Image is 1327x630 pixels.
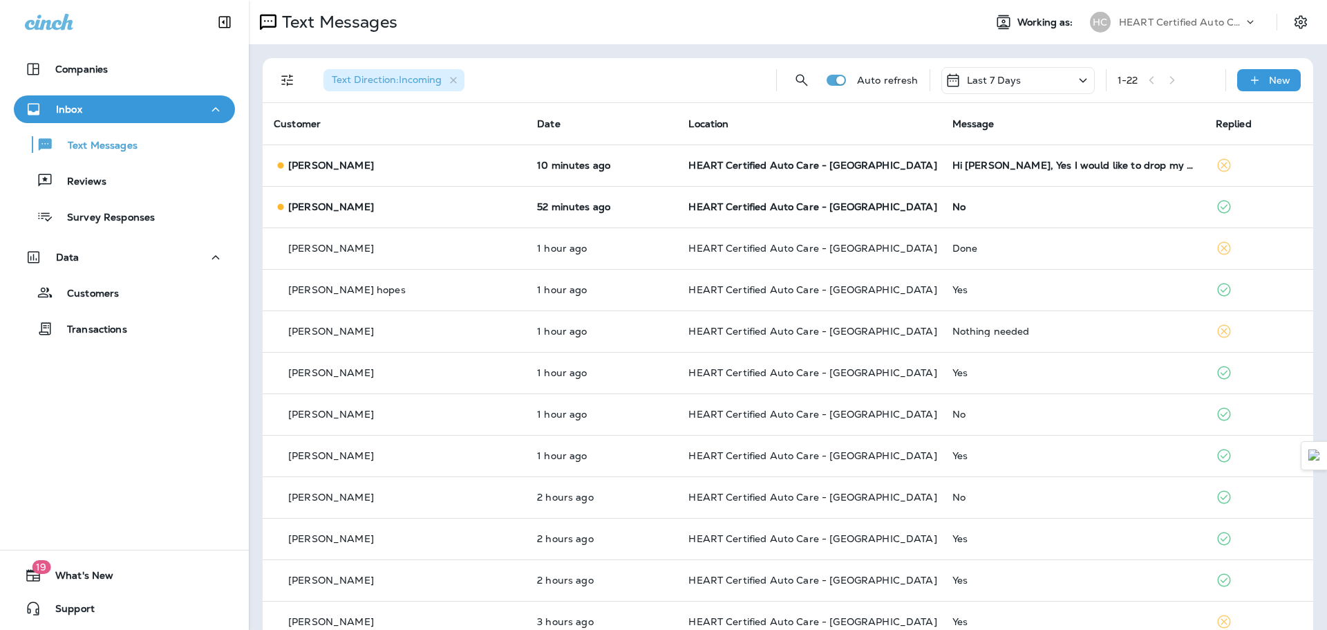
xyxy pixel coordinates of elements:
[205,8,244,36] button: Collapse Sidebar
[537,284,666,295] p: Oct 13, 2025 09:29 AM
[1118,75,1138,86] div: 1 - 22
[952,409,1194,420] div: No
[1288,10,1313,35] button: Settings
[952,118,995,130] span: Message
[537,450,666,461] p: Oct 13, 2025 09:17 AM
[288,450,374,461] p: [PERSON_NAME]
[952,575,1194,586] div: Yes
[54,140,138,153] p: Text Messages
[1017,17,1076,28] span: Working as:
[537,201,666,212] p: Oct 13, 2025 10:20 AM
[1216,118,1252,130] span: Replied
[56,252,79,263] p: Data
[537,616,666,627] p: Oct 13, 2025 08:12 AM
[288,201,374,212] p: [PERSON_NAME]
[688,201,937,213] span: HEART Certified Auto Care - [GEOGRAPHIC_DATA]
[537,575,666,586] p: Oct 13, 2025 09:05 AM
[53,288,119,301] p: Customers
[688,242,937,254] span: HEART Certified Auto Care - [GEOGRAPHIC_DATA]
[952,284,1194,295] div: Yes
[537,409,666,420] p: Oct 13, 2025 09:17 AM
[952,450,1194,461] div: Yes
[323,69,464,91] div: Text Direction:Incoming
[41,570,113,586] span: What's New
[14,595,235,622] button: Support
[14,562,235,589] button: 19What's New
[952,243,1194,254] div: Done
[537,367,666,378] p: Oct 13, 2025 09:27 AM
[688,284,937,296] span: HEART Certified Auto Care - [GEOGRAPHIC_DATA]
[276,12,397,33] p: Text Messages
[952,616,1194,627] div: Yes
[1090,12,1111,33] div: HC
[14,202,235,231] button: Survey Responses
[14,95,235,123] button: Inbox
[53,212,155,225] p: Survey Responses
[952,326,1194,337] div: Nothing needed
[14,166,235,195] button: Reviews
[274,118,321,130] span: Customer
[688,367,937,379] span: HEART Certified Auto Care - [GEOGRAPHIC_DATA]
[14,243,235,271] button: Data
[688,491,937,503] span: HEART Certified Auto Care - [GEOGRAPHIC_DATA]
[288,243,374,254] p: [PERSON_NAME]
[288,284,406,295] p: [PERSON_NAME] hopes
[53,324,127,337] p: Transactions
[288,533,374,544] p: [PERSON_NAME]
[688,325,937,337] span: HEART Certified Auto Care - [GEOGRAPHIC_DATA]
[41,603,95,620] span: Support
[274,66,301,94] button: Filters
[1308,450,1321,462] img: Detect Auto
[288,492,374,503] p: [PERSON_NAME]
[688,159,937,172] span: HEART Certified Auto Care - [GEOGRAPHIC_DATA]
[788,66,816,94] button: Search Messages
[537,492,666,503] p: Oct 13, 2025 09:12 AM
[952,160,1194,171] div: Hi Kieesha, Yes I would like to drop my car off Weds-Fri of this week to have you fix the fuel ta...
[952,533,1194,544] div: Yes
[332,73,442,86] span: Text Direction : Incoming
[688,118,728,130] span: Location
[688,615,937,628] span: HEART Certified Auto Care - [GEOGRAPHIC_DATA]
[1269,75,1290,86] p: New
[537,118,561,130] span: Date
[288,409,374,420] p: [PERSON_NAME]
[688,450,937,462] span: HEART Certified Auto Care - [GEOGRAPHIC_DATA]
[288,326,374,337] p: [PERSON_NAME]
[857,75,919,86] p: Auto refresh
[55,64,108,75] p: Companies
[288,367,374,378] p: [PERSON_NAME]
[688,574,937,586] span: HEART Certified Auto Care - [GEOGRAPHIC_DATA]
[952,201,1194,212] div: No
[952,367,1194,378] div: Yes
[288,575,374,586] p: [PERSON_NAME]
[14,314,235,343] button: Transactions
[537,160,666,171] p: Oct 13, 2025 11:01 AM
[53,176,106,189] p: Reviews
[288,160,374,171] p: [PERSON_NAME]
[967,75,1022,86] p: Last 7 Days
[688,532,937,545] span: HEART Certified Auto Care - [GEOGRAPHIC_DATA]
[537,243,666,254] p: Oct 13, 2025 09:43 AM
[1119,17,1243,28] p: HEART Certified Auto Care
[288,616,374,627] p: [PERSON_NAME]
[56,104,82,115] p: Inbox
[537,326,666,337] p: Oct 13, 2025 09:27 AM
[14,278,235,307] button: Customers
[952,492,1194,503] div: No
[537,533,666,544] p: Oct 13, 2025 09:09 AM
[14,55,235,83] button: Companies
[32,560,50,574] span: 19
[688,408,937,420] span: HEART Certified Auto Care - [GEOGRAPHIC_DATA]
[14,130,235,159] button: Text Messages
